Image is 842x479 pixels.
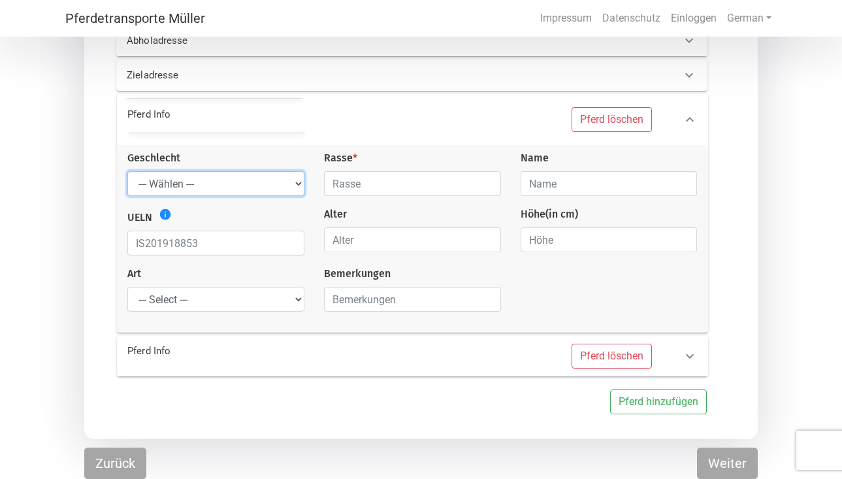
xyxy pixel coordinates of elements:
a: Einloggen [666,5,722,31]
div: Zieladresse [116,59,707,91]
div: Pferd InfoPferd löschen [117,336,708,376]
label: Geschlecht [127,150,180,166]
label: UELN [127,210,152,225]
p: Zieladresse [127,68,380,83]
input: Alter [324,227,501,252]
a: Datenschutz [597,5,666,31]
div: Pferd InfoPferd löschen [117,94,708,145]
a: Impressum [535,5,597,31]
a: info [155,208,172,224]
label: Höhe (in cm) [521,206,578,222]
input: Name [521,171,698,196]
button: Pferd löschen [572,344,652,369]
button: Zurück [84,448,146,479]
a: Pferdetransporte Müller [65,5,205,31]
p: Pferd Info [127,107,381,122]
button: Pferd löschen [572,107,652,132]
input: Bemerkungen [324,287,501,312]
a: German [722,5,777,31]
p: Abholadresse [127,33,380,48]
input: Rasse [324,171,501,196]
i: Show CICD Guide [159,208,172,221]
label: Name [521,150,549,166]
label: Rasse [324,150,357,166]
input: Höhe [521,227,698,252]
label: Art [127,266,141,282]
label: Bemerkungen [324,266,391,282]
input: IS201918853 [127,231,304,256]
button: Weiter [697,448,758,479]
label: Alter [324,206,347,222]
p: Pferd Info [127,344,381,359]
div: Abholadresse [116,25,707,56]
button: Pferd hinzufügen [610,389,707,414]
